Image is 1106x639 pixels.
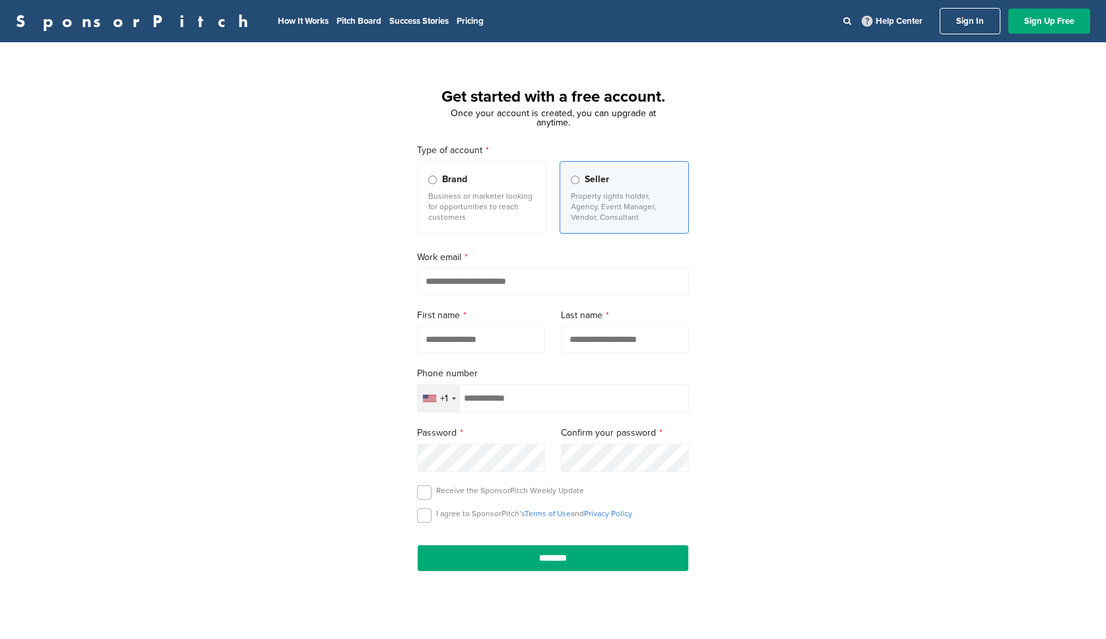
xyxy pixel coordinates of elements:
[940,8,1000,34] a: Sign In
[442,172,467,187] span: Brand
[428,191,535,222] p: Business or marketer looking for opportunities to reach customers
[278,16,329,26] a: How It Works
[436,485,584,496] p: Receive the SponsorPitch Weekly Update
[561,426,689,440] label: Confirm your password
[525,509,571,518] a: Terms of Use
[16,13,257,30] a: SponsorPitch
[401,85,705,109] h1: Get started with a free account.
[571,176,579,184] input: Seller Property rights holder, Agency, Event Manager, Vendor, Consultant
[585,172,609,187] span: Seller
[440,394,448,403] div: +1
[417,143,689,158] label: Type of account
[417,308,545,323] label: First name
[436,508,632,519] p: I agree to SponsorPitch’s and
[389,16,449,26] a: Success Stories
[417,426,545,440] label: Password
[571,191,678,222] p: Property rights holder, Agency, Event Manager, Vendor, Consultant
[457,16,484,26] a: Pricing
[584,509,632,518] a: Privacy Policy
[561,308,689,323] label: Last name
[451,108,656,128] span: Once your account is created, you can upgrade at anytime.
[418,385,460,412] div: Selected country
[1008,9,1090,34] a: Sign Up Free
[428,176,437,184] input: Brand Business or marketer looking for opportunities to reach customers
[337,16,381,26] a: Pitch Board
[417,366,689,381] label: Phone number
[859,13,925,29] a: Help Center
[417,250,689,265] label: Work email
